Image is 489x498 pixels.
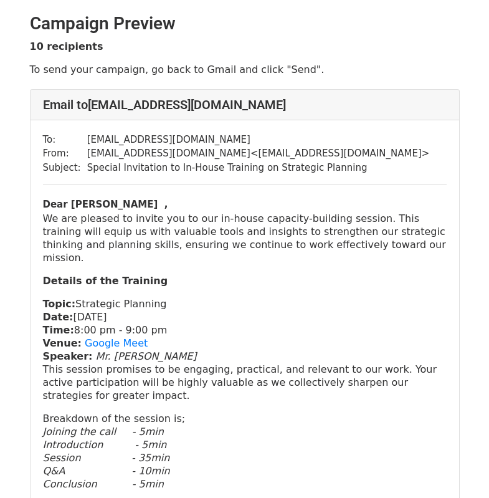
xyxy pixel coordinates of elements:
[43,161,87,175] td: Subject:
[43,212,447,264] p: We are pleased to invite you to our in-house capacity-building session. This training will equip ...
[43,275,168,287] strong: Details of the Training
[43,97,447,112] h4: Email to [EMAIL_ADDRESS][DOMAIN_NAME]
[43,199,168,210] b: Dear [PERSON_NAME] ,
[43,337,82,349] strong: Venue:
[43,323,447,337] p: 8:00 pm - 9:00 pm
[87,161,430,175] td: Special Invitation to In-House Training on Strategic Planning
[30,63,460,76] p: To send your campaign, go back to Gmail and click "Send".
[43,311,74,323] strong: Date:
[43,146,87,161] td: From:
[87,146,430,161] td: [EMAIL_ADDRESS][DOMAIN_NAME] < [EMAIL_ADDRESS][DOMAIN_NAME] >
[43,350,93,362] strong: Speaker:
[43,426,170,490] i: Joining the call - 5min Introduction - 5min Session - 35min Q&A - 10min Conclusion - 5min
[43,310,447,323] p: [DATE]
[43,133,87,147] td: To:
[114,350,197,362] em: [PERSON_NAME]
[30,13,460,34] h2: Campaign Preview
[43,298,76,310] strong: Topic:
[43,412,447,491] p: Breakdown of the session is;
[43,363,447,402] p: This session promises to be engaging, practical, and relevant to our work. Your active participat...
[87,133,430,147] td: [EMAIL_ADDRESS][DOMAIN_NAME]
[43,324,74,336] strong: Time:
[43,297,447,310] p: Strategic Planning
[85,337,148,349] a: Google Meet
[30,41,103,52] strong: 10 recipients
[96,350,111,362] i: Mr.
